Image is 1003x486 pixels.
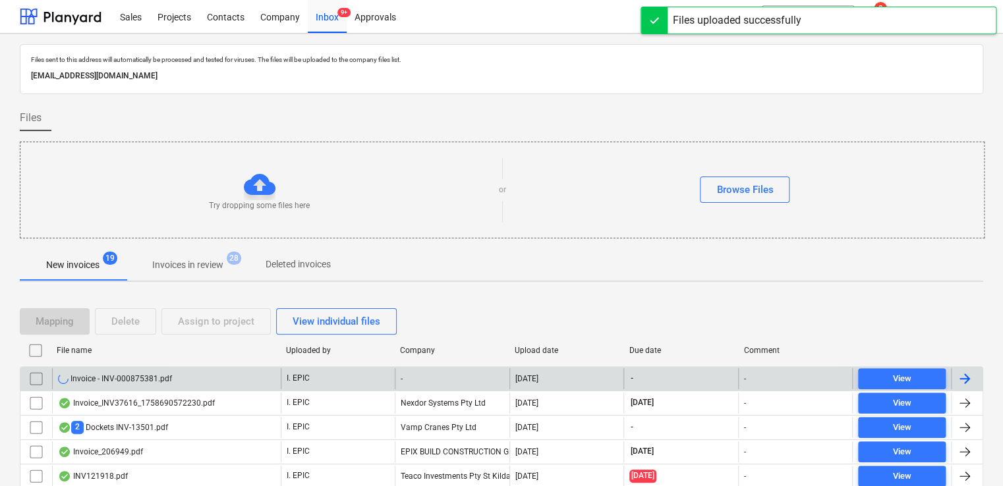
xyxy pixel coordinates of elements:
[266,257,331,271] p: Deleted invoices
[31,69,972,83] p: [EMAIL_ADDRESS][DOMAIN_NAME]
[515,398,538,408] div: [DATE]
[744,374,746,383] div: -
[858,368,946,389] button: View
[20,142,985,238] div: Try dropping some files hereorBrowse Files
[629,421,635,433] span: -
[892,371,911,387] div: View
[892,420,911,435] div: View
[629,373,635,384] span: -
[58,471,128,481] div: INV121918.pdf
[287,421,310,433] p: I. EPIC
[515,374,538,383] div: [DATE]
[276,308,397,335] button: View individual files
[227,252,241,265] span: 28
[58,446,71,457] div: OCR finished
[744,398,746,408] div: -
[858,441,946,462] button: View
[337,8,351,17] span: 9+
[629,397,655,408] span: [DATE]
[395,417,509,438] div: Vamp Cranes Pty Ltd
[209,200,310,211] p: Try dropping some files here
[700,176,789,203] button: Browse Files
[287,446,310,457] p: I. EPIC
[285,346,389,355] div: Uploaded by
[395,368,509,389] div: -
[629,446,655,457] span: [DATE]
[937,423,1003,486] iframe: Chat Widget
[293,313,380,330] div: View individual files
[892,469,911,484] div: View
[58,422,71,433] div: OCR finished
[892,445,911,460] div: View
[71,421,84,433] span: 2
[58,446,143,457] div: Invoice_206949.pdf
[716,181,773,198] div: Browse Files
[58,471,71,481] div: OCR finished
[395,392,509,414] div: Nexdor Systems Pty Ltd
[152,258,223,272] p: Invoices in review
[629,470,656,482] span: [DATE]
[515,346,619,355] div: Upload date
[287,470,310,481] p: I. EPIC
[287,397,310,408] p: I. EPIC
[287,373,310,384] p: I. EPIC
[858,392,946,414] button: View
[20,110,42,126] span: Files
[58,398,71,408] div: OCR finished
[58,373,69,384] div: OCR in progress
[673,13,801,28] div: Files uploaded successfully
[400,346,504,355] div: Company
[744,423,746,432] div: -
[515,423,538,432] div: [DATE]
[744,472,746,481] div: -
[744,447,746,456] div: -
[103,252,117,265] span: 19
[57,346,275,355] div: File name
[31,55,972,64] p: Files sent to this address will automatically be processed and tested for viruses. The files will...
[743,346,847,355] div: Comment
[499,184,506,196] p: or
[395,441,509,462] div: EPIX BUILD CONSTRUCTION GROUP PTY LTD
[515,447,538,456] div: [DATE]
[58,421,168,433] div: Dockets INV-13501.pdf
[515,472,538,481] div: [DATE]
[629,346,733,355] div: Due date
[892,396,911,411] div: View
[46,258,100,272] p: New invoices
[858,417,946,438] button: View
[58,398,215,408] div: Invoice_INV37616_1758690572230.pdf
[58,373,172,384] div: Invoice - INV-000875381.pdf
